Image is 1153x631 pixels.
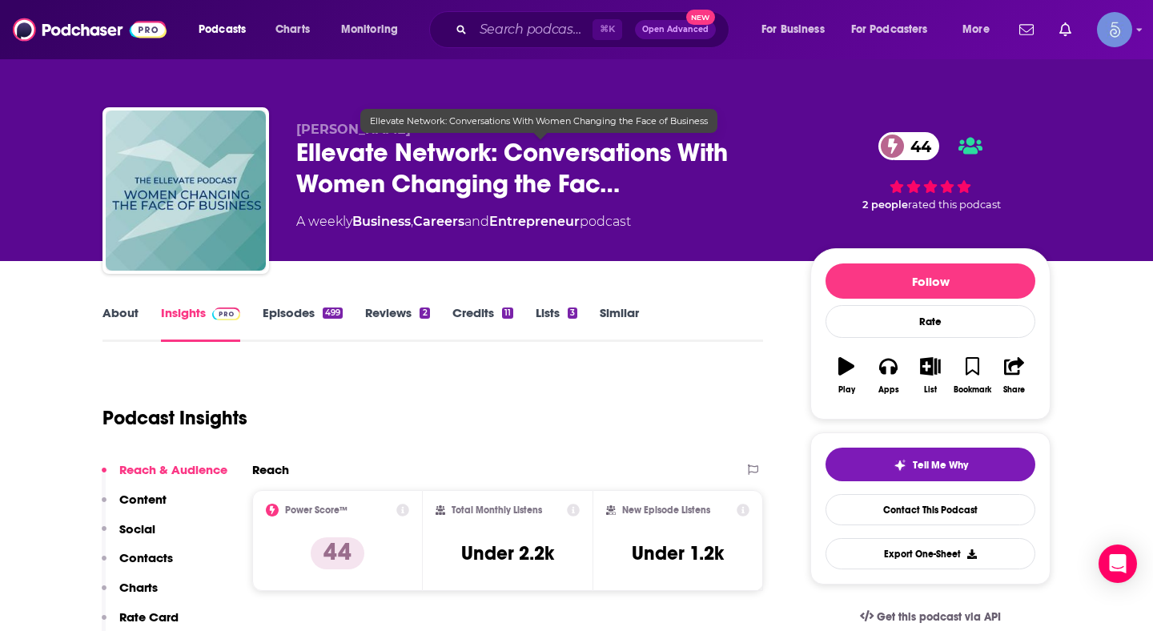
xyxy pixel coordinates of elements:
div: Open Intercom Messenger [1099,545,1137,583]
p: Reach & Audience [119,462,227,477]
span: and [464,214,489,229]
button: tell me why sparkleTell Me Why [826,448,1035,481]
a: Entrepreneur [489,214,580,229]
div: 3 [568,307,577,319]
p: Rate Card [119,609,179,625]
button: List [910,347,951,404]
a: 44 [878,132,939,160]
img: Ellevate Network: Conversations With Women Changing the Face of Business [106,111,266,271]
span: 2 people [862,199,908,211]
span: [PERSON_NAME] [296,122,411,137]
a: Show notifications dropdown [1013,16,1040,43]
span: 44 [894,132,939,160]
input: Search podcasts, credits, & more... [473,17,593,42]
div: Search podcasts, credits, & more... [444,11,745,48]
button: Show profile menu [1097,12,1132,47]
a: Similar [600,305,639,342]
img: tell me why sparkle [894,459,906,472]
a: Lists3 [536,305,577,342]
a: Show notifications dropdown [1053,16,1078,43]
span: Monitoring [341,18,398,41]
div: 2 [420,307,429,319]
div: 499 [323,307,343,319]
a: Business [352,214,411,229]
div: Bookmark [954,385,991,395]
button: Content [102,492,167,521]
span: New [686,10,715,25]
div: A weekly podcast [296,212,631,231]
button: Open AdvancedNew [635,20,716,39]
button: open menu [750,17,845,42]
span: For Podcasters [851,18,928,41]
a: Charts [265,17,319,42]
h3: Under 2.2k [461,541,554,565]
p: Contacts [119,550,173,565]
div: Share [1003,385,1025,395]
button: Charts [102,580,158,609]
span: For Business [761,18,825,41]
div: Ellevate Network: Conversations With Women Changing the Face of Business [360,109,717,133]
img: Podchaser Pro [212,307,240,320]
button: Follow [826,263,1035,299]
span: Open Advanced [642,26,709,34]
a: About [102,305,139,342]
h2: Total Monthly Listens [452,504,542,516]
div: List [924,385,937,395]
span: Get this podcast via API [877,610,1001,624]
h1: Podcast Insights [102,406,247,430]
span: Tell Me Why [913,459,968,472]
button: Share [994,347,1035,404]
a: Contact This Podcast [826,494,1035,525]
a: Careers [413,214,464,229]
button: Social [102,521,155,551]
button: open menu [187,17,267,42]
button: open menu [951,17,1010,42]
img: Podchaser - Follow, Share and Rate Podcasts [13,14,167,45]
h2: Reach [252,462,289,477]
span: , [411,214,413,229]
h2: Power Score™ [285,504,348,516]
a: InsightsPodchaser Pro [161,305,240,342]
div: Rate [826,305,1035,338]
a: Credits11 [452,305,513,342]
button: open menu [841,17,951,42]
h3: Under 1.2k [632,541,724,565]
button: Play [826,347,867,404]
img: User Profile [1097,12,1132,47]
span: rated this podcast [908,199,1001,211]
p: Content [119,492,167,507]
a: Reviews2 [365,305,429,342]
p: 44 [311,537,364,569]
span: ⌘ K [593,19,622,40]
a: Episodes499 [263,305,343,342]
div: 11 [502,307,513,319]
p: Charts [119,580,158,595]
button: Contacts [102,550,173,580]
span: Logged in as Spiral5-G1 [1097,12,1132,47]
button: open menu [330,17,419,42]
span: Podcasts [199,18,246,41]
p: Social [119,521,155,537]
span: More [962,18,990,41]
div: Apps [878,385,899,395]
button: Export One-Sheet [826,538,1035,569]
div: Play [838,385,855,395]
div: 44 2 peoplerated this podcast [810,122,1051,221]
span: Charts [275,18,310,41]
h2: New Episode Listens [622,504,710,516]
button: Reach & Audience [102,462,227,492]
button: Bookmark [951,347,993,404]
button: Apps [867,347,909,404]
